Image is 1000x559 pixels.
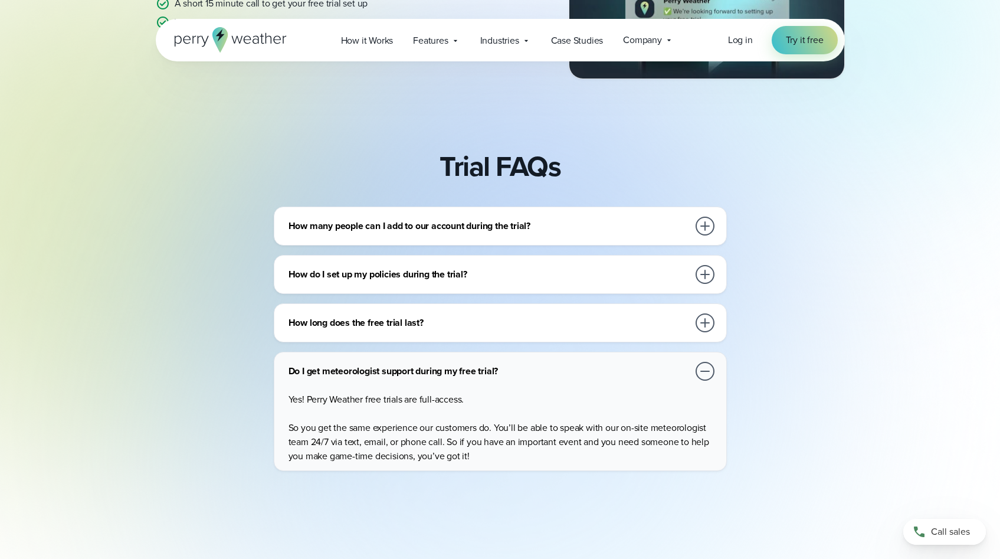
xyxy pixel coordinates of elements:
[440,150,560,183] h2: Trial FAQs
[175,15,361,30] p: We’ll add your custom policies to your account
[331,28,404,53] a: How it Works
[288,393,717,407] p: Yes! Perry Weather free trials are full-access.
[772,26,838,54] a: Try it free
[288,219,688,233] h3: How many people can I add to our account during the trial?
[728,33,753,47] a: Log in
[551,34,604,48] span: Case Studies
[786,33,824,47] span: Try it free
[413,34,448,48] span: Features
[480,34,519,48] span: Industries
[288,421,717,463] p: So you get the same experience our customers do. You’ll be able to speak with our on-site meteoro...
[341,34,394,48] span: How it Works
[903,519,986,545] a: Call sales
[288,267,688,282] h3: How do I set up my policies during the trial?
[288,364,688,378] h3: Do I get meteorologist support during my free trial?
[288,316,688,330] h3: How long does the free trial last?
[623,33,662,47] span: Company
[541,28,614,53] a: Case Studies
[931,525,970,539] span: Call sales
